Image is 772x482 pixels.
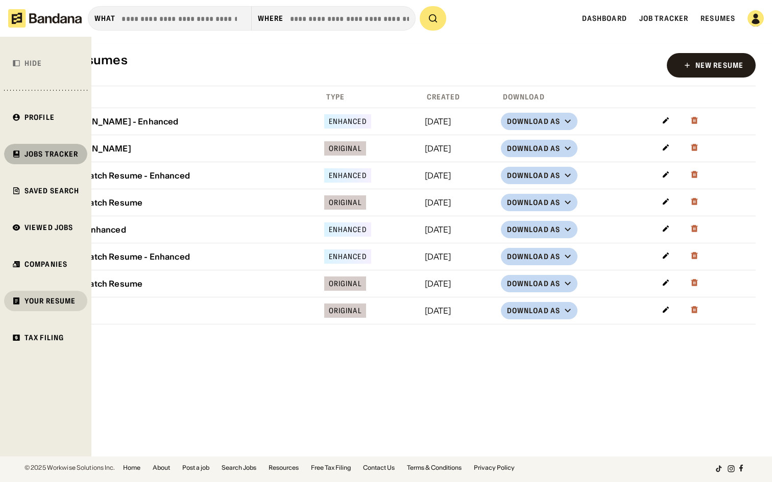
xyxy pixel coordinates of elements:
div: res [PERSON_NAME] - Enhanced [45,117,316,126]
div: Bandana Match Resume [45,279,316,289]
img: Bandana logotype [8,9,82,28]
div: [DATE] [425,280,493,288]
div: Bandana Match Resume - Enhanced [45,171,316,181]
div: Download as [507,198,560,207]
div: what [94,14,115,23]
a: Dashboard [582,14,627,23]
div: Bandana Match Resume - Enhanced [45,252,316,262]
a: Resumes [701,14,735,23]
div: © 2025 Workwise Solutions Inc. [25,465,115,471]
a: Contact Us [363,465,395,471]
a: Post a job [182,465,209,471]
div: Hide [25,60,42,67]
div: Original [329,199,361,206]
a: Home [123,465,140,471]
div: [DATE] [425,198,493,207]
div: Tax Filing [25,334,64,341]
div: Download as [507,171,560,180]
div: Your Resume [25,297,76,305]
a: Tax Filing [4,327,87,348]
div: [DATE] [425,117,493,125]
div: Original [329,145,361,152]
a: Companies [4,254,87,274]
div: Enhanced [329,253,367,260]
a: Job Tracker [639,14,688,23]
a: Free Tax Filing [311,465,351,471]
div: Download as [507,306,560,315]
div: Download as [507,117,560,126]
a: Jobs Tracker [4,144,87,164]
div: Created [423,92,461,102]
div: [DATE] [425,252,493,261]
div: Download as [507,225,560,234]
div: Enhanced [329,118,367,125]
div: Enhanced [329,226,367,233]
a: Profile [4,107,87,128]
div: Download [499,92,545,102]
div: [DATE] [425,307,493,315]
div: [DATE] [425,171,493,180]
a: Viewed Jobs [4,217,87,238]
div: res [PERSON_NAME] [45,144,316,154]
a: Privacy Policy [474,465,515,471]
div: Enhanced [329,172,367,179]
div: Bandana Match Resume [45,198,316,208]
div: Profile [25,114,55,121]
a: Search Jobs [222,465,256,471]
div: Companies [25,261,67,268]
a: Saved Search [4,181,87,201]
div: [DATE] [425,144,493,153]
div: Type [322,92,345,102]
div: Download as [507,252,560,261]
div: Saved Search [25,187,79,194]
div: Original [329,307,361,314]
div: Jobs Tracker [25,150,78,158]
div: Where [258,14,284,23]
a: Terms & Conditions [407,465,462,471]
div: New Resume [695,62,743,69]
div: [DATE] [425,225,493,234]
a: Your Resume [4,291,87,311]
div: Download as [507,144,560,153]
div: Download as [507,279,560,288]
div: Resume [45,306,316,316]
a: Resources [269,465,299,471]
div: Resume - Enhanced [45,225,316,235]
div: Original [329,280,361,287]
a: About [153,465,170,471]
div: Viewed Jobs [25,224,73,231]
